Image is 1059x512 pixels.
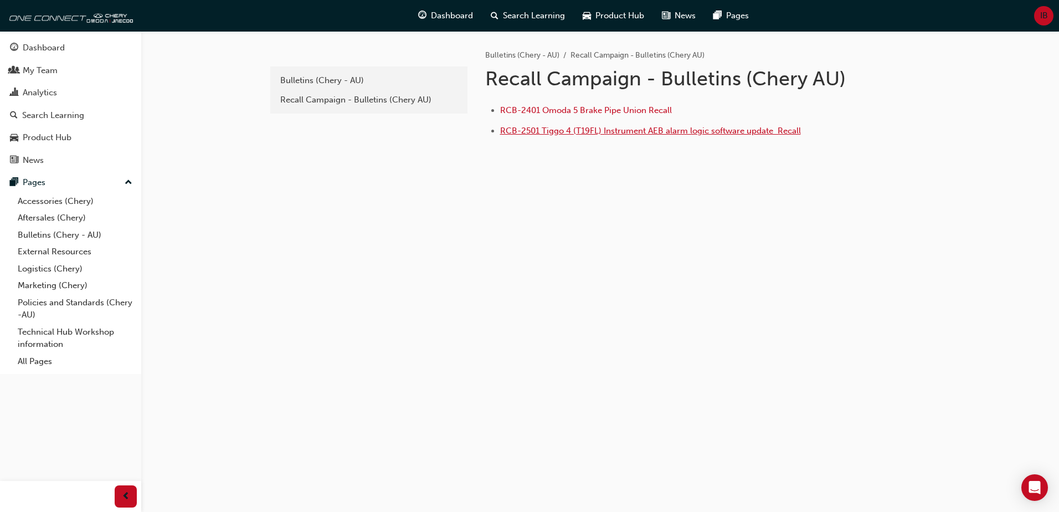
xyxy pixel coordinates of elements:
span: search-icon [491,9,498,23]
span: car-icon [583,9,591,23]
span: news-icon [10,156,18,166]
div: My Team [23,64,58,77]
span: Product Hub [595,9,644,22]
a: guage-iconDashboard [409,4,482,27]
span: news-icon [662,9,670,23]
a: car-iconProduct Hub [574,4,653,27]
div: News [23,154,44,167]
a: Aftersales (Chery) [13,209,137,227]
a: Accessories (Chery) [13,193,137,210]
span: Pages [726,9,749,22]
span: Dashboard [431,9,473,22]
a: pages-iconPages [705,4,758,27]
button: DashboardMy TeamAnalyticsSearch LearningProduct HubNews [4,35,137,172]
a: Technical Hub Workshop information [13,324,137,353]
img: oneconnect [6,4,133,27]
a: news-iconNews [653,4,705,27]
span: search-icon [10,111,18,121]
span: News [675,9,696,22]
a: Recall Campaign - Bulletins (Chery AU) [275,90,463,110]
a: News [4,150,137,171]
span: RCB-2501 Tiggo 4 (T19FL) Instrument AEB alarm logic software update ﻿ Recall [500,126,801,136]
div: Product Hub [23,131,71,144]
a: My Team [4,60,137,81]
div: Dashboard [23,42,65,54]
button: Pages [4,172,137,193]
span: up-icon [125,176,132,190]
span: guage-icon [418,9,426,23]
div: Pages [23,176,45,189]
a: Bulletins (Chery - AU) [13,227,137,244]
span: car-icon [10,133,18,143]
li: Recall Campaign - Bulletins (Chery AU) [570,49,705,62]
a: External Resources [13,243,137,260]
a: Policies and Standards (Chery -AU) [13,294,137,324]
span: pages-icon [10,178,18,188]
div: Recall Campaign - Bulletins (Chery AU) [280,94,457,106]
a: RCB-2401 Omoda 5 Brake Pipe Union Recall [500,105,672,115]
a: Bulletins (Chery - AU) [275,71,463,90]
a: RCB-2501 Tiggo 4 (T19FL) Instrument AEB alarm logic software update Recall [500,126,801,136]
span: IB [1040,9,1048,22]
span: chart-icon [10,88,18,98]
a: Logistics (Chery) [13,260,137,278]
span: guage-icon [10,43,18,53]
div: Bulletins (Chery - AU) [280,74,457,87]
span: Search Learning [503,9,565,22]
span: people-icon [10,66,18,76]
span: prev-icon [122,490,130,504]
div: Open Intercom Messenger [1021,474,1048,501]
h1: Recall Campaign - Bulletins (Chery AU) [485,66,849,91]
a: search-iconSearch Learning [482,4,574,27]
a: Analytics [4,83,137,103]
a: Bulletins (Chery - AU) [485,50,559,60]
span: pages-icon [713,9,722,23]
a: Marketing (Chery) [13,277,137,294]
a: Search Learning [4,105,137,126]
div: Analytics [23,86,57,99]
a: All Pages [13,353,137,370]
a: Dashboard [4,38,137,58]
div: Search Learning [22,109,84,122]
a: Product Hub [4,127,137,148]
button: IB [1034,6,1053,25]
